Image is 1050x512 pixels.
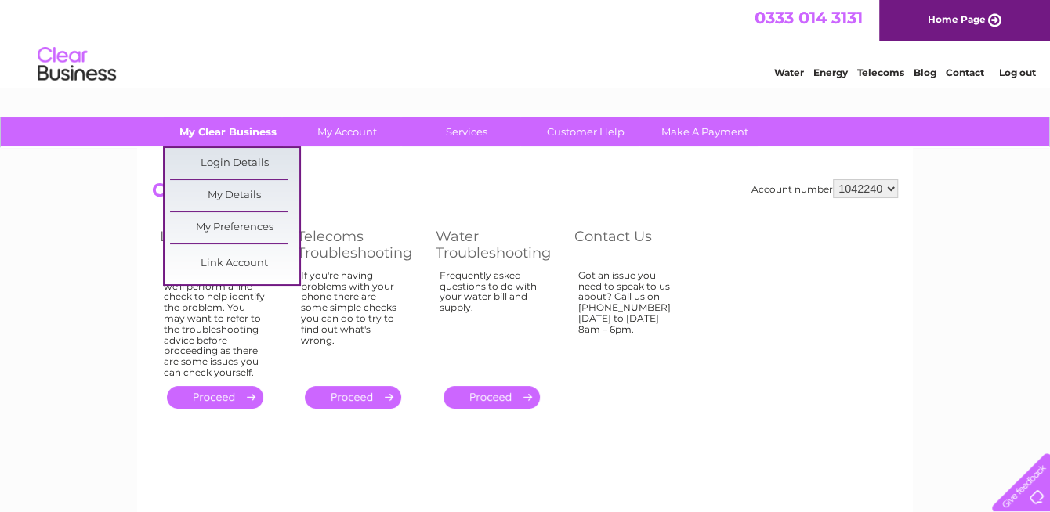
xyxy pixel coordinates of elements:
[170,148,299,179] a: Login Details
[170,212,299,243] a: My Preferences
[170,180,299,211] a: My Details
[170,248,299,279] a: Link Account
[156,9,896,76] div: Clear Business is a trading name of Verastar Limited (registered in [GEOGRAPHIC_DATA] No. 3667643...
[164,117,293,146] a: My Clear Business
[813,67,848,78] a: Energy
[998,67,1035,78] a: Log out
[578,270,680,372] div: Got an issue you need to speak to us about? Call us on [PHONE_NUMBER] [DATE] to [DATE] 8am – 6pm.
[164,270,266,378] div: In order to log a fault we'll perform a line check to help identify the problem. You may want to ...
[152,224,289,265] th: Log Fault
[567,224,704,265] th: Contact Us
[755,8,863,27] a: 0333 014 3131
[283,117,412,146] a: My Account
[37,41,117,88] img: logo.png
[167,386,263,409] a: .
[521,117,650,146] a: Customer Help
[857,67,904,78] a: Telecoms
[946,67,984,78] a: Contact
[402,117,531,146] a: Services
[428,224,567,265] th: Water Troubleshooting
[640,117,769,146] a: Make A Payment
[152,179,898,209] h2: Customer Help
[301,270,404,372] div: If you're having problems with your phone there are some simple checks you can do to try to find ...
[305,386,401,409] a: .
[914,67,936,78] a: Blog
[751,179,898,198] div: Account number
[289,224,428,265] th: Telecoms Troubleshooting
[774,67,804,78] a: Water
[444,386,540,409] a: .
[440,270,543,372] div: Frequently asked questions to do with your water bill and supply.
